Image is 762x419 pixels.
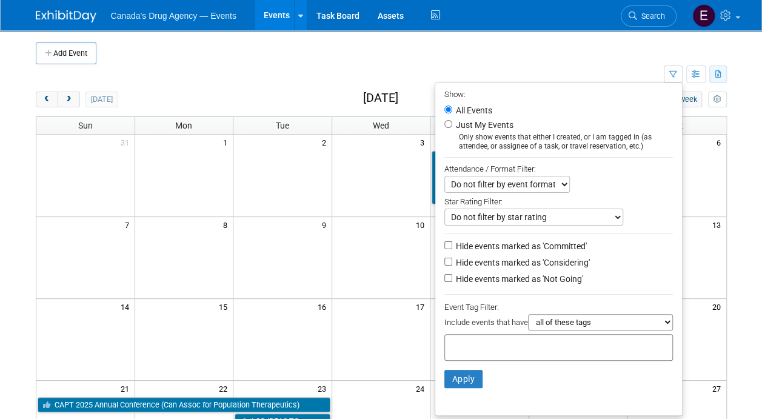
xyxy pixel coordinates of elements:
a: Optimizing the Value of Genomic Medicine—A Canadian–Australian Dialogue (bilateral workshop) [432,151,527,205]
img: External Events [692,4,715,27]
span: 24 [415,381,430,396]
span: 10 [415,217,430,232]
img: ExhibitDay [36,10,96,22]
span: Wed [373,121,389,130]
div: Show: [444,86,673,101]
span: 15 [218,299,233,314]
button: prev [36,92,58,107]
span: 1 [222,135,233,150]
span: 23 [316,381,332,396]
span: 2 [321,135,332,150]
span: 9 [321,217,332,232]
button: next [58,92,80,107]
button: week [674,92,702,107]
a: Search [621,5,677,27]
span: 31 [119,135,135,150]
label: Hide events marked as 'Committed' [453,240,587,252]
span: Canada's Drug Agency — Events [111,11,236,21]
a: CAPT 2025 Annual Conference (Can Assoc for Population Therapeutics) [38,397,330,413]
span: 3 [419,135,430,150]
span: 6 [715,135,726,150]
label: Hide events marked as 'Considering' [453,256,590,269]
span: 21 [119,381,135,396]
span: 20 [711,299,726,314]
span: 17 [415,299,430,314]
button: Apply [444,370,483,388]
span: 22 [218,381,233,396]
label: Hide events marked as 'Not Going' [453,273,583,285]
div: Star Rating Filter: [444,193,673,209]
span: Sun [78,121,93,130]
span: 8 [222,217,233,232]
h2: [DATE] [363,92,398,105]
div: Event Tag Filter: [444,300,673,314]
button: [DATE] [85,92,118,107]
span: Search [637,12,665,21]
span: 27 [711,381,726,396]
div: Attendance / Format Filter: [444,162,673,176]
span: Mon [175,121,192,130]
span: 14 [119,299,135,314]
button: Add Event [36,42,96,64]
div: Only show events that either I created, or I am tagged in (as attendee, or assignee of a task, or... [444,133,673,151]
button: myCustomButton [708,92,726,107]
span: 16 [316,299,332,314]
label: Just My Events [453,119,513,131]
span: Tue [276,121,289,130]
span: 7 [124,217,135,232]
label: All Events [453,106,492,115]
i: Personalize Calendar [714,96,721,104]
div: Include events that have [444,314,673,334]
span: 13 [711,217,726,232]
